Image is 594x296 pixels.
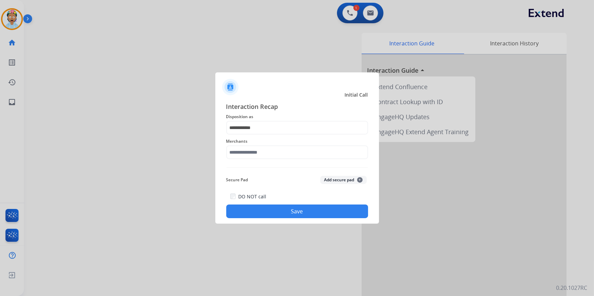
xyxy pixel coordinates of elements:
span: Merchants [226,137,368,145]
button: Add secure pad+ [320,176,367,184]
span: Disposition as [226,113,368,121]
span: Interaction Recap [226,102,368,113]
p: 0.20.1027RC [556,284,587,292]
span: + [357,177,363,183]
span: Secure Pad [226,176,248,184]
span: Initial Call [345,91,368,98]
img: contactIcon [222,79,239,95]
img: contact-recap-line.svg [226,167,368,168]
label: DO NOT call [238,193,266,200]
button: Save [226,205,368,218]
